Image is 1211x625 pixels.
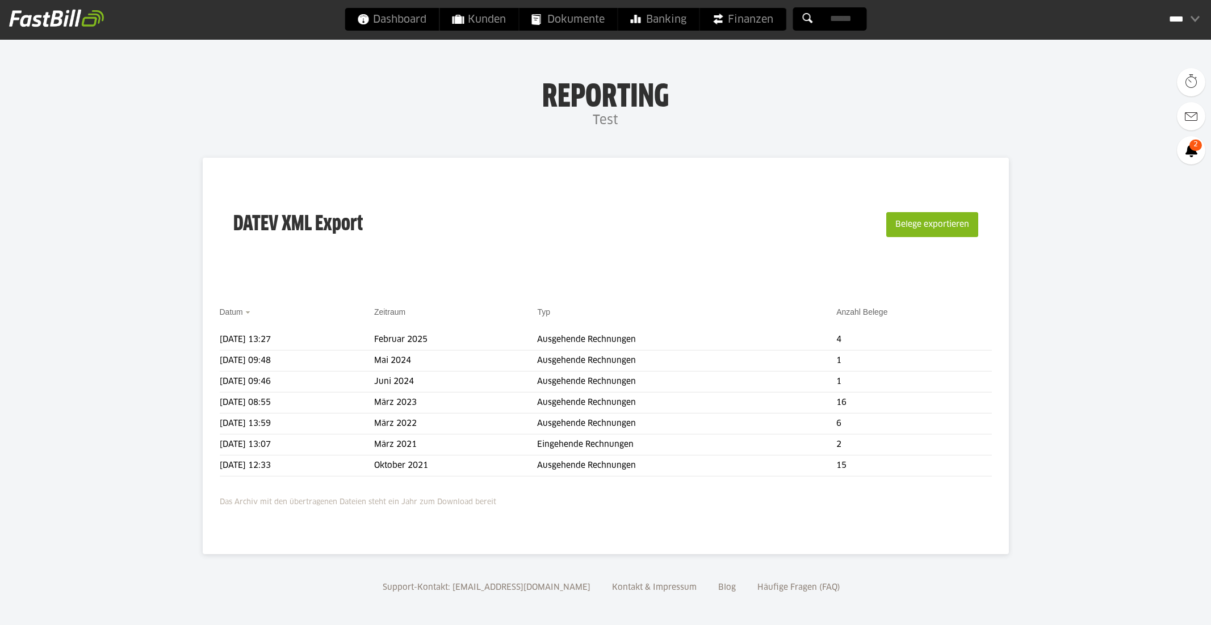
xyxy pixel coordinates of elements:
td: Oktober 2021 [374,455,538,476]
a: Kontakt & Impressum [608,584,701,592]
td: Ausgehende Rechnungen [537,350,836,371]
td: Eingehende Rechnungen [537,434,836,455]
a: Support-Kontakt: [EMAIL_ADDRESS][DOMAIN_NAME] [379,584,594,592]
button: Belege exportieren [886,212,978,237]
td: Ausgehende Rechnungen [537,413,836,434]
td: [DATE] 08:55 [220,392,374,413]
td: Juni 2024 [374,371,538,392]
a: Dashboard [345,8,439,31]
a: Kunden [439,8,518,31]
img: sort_desc.gif [245,311,253,314]
td: [DATE] 13:07 [220,434,374,455]
td: März 2022 [374,413,538,434]
td: 1 [836,350,991,371]
td: 15 [836,455,991,476]
span: Banking [630,8,686,31]
a: Datum [220,307,243,316]
td: März 2021 [374,434,538,455]
td: Ausgehende Rechnungen [537,455,836,476]
td: 4 [836,330,991,350]
a: Finanzen [699,8,786,31]
td: Ausgehende Rechnungen [537,330,836,350]
td: Februar 2025 [374,330,538,350]
span: 2 [1189,140,1202,151]
a: 2 [1177,136,1205,164]
a: Häufige Fragen (FAQ) [753,584,844,592]
td: [DATE] 09:48 [220,350,374,371]
td: 16 [836,392,991,413]
a: Banking [618,8,699,31]
td: Ausgehende Rechnungen [537,371,836,392]
td: [DATE] 09:46 [220,371,374,392]
td: Ausgehende Rechnungen [537,392,836,413]
a: Anzahl Belege [836,307,887,316]
img: fastbill_logo_white.png [9,9,104,27]
td: 1 [836,371,991,392]
iframe: Öffnet ein Widget, in dem Sie weitere Informationen finden [1122,591,1200,619]
span: Finanzen [712,8,773,31]
td: 2 [836,434,991,455]
span: Kunden [452,8,506,31]
td: [DATE] 13:59 [220,413,374,434]
td: 6 [836,413,991,434]
td: Mai 2024 [374,350,538,371]
td: März 2023 [374,392,538,413]
a: Blog [714,584,740,592]
a: Typ [537,307,550,316]
td: [DATE] 12:33 [220,455,374,476]
a: Dokumente [519,8,617,31]
h1: Reporting [114,80,1097,109]
p: Das Archiv mit den übertragenen Dateien steht ein Jahr zum Download bereit [220,491,992,509]
a: Zeitraum [374,307,405,316]
span: Dokumente [531,8,605,31]
h3: DATEV XML Export [233,188,363,261]
td: [DATE] 13:27 [220,330,374,350]
span: Dashboard [357,8,426,31]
